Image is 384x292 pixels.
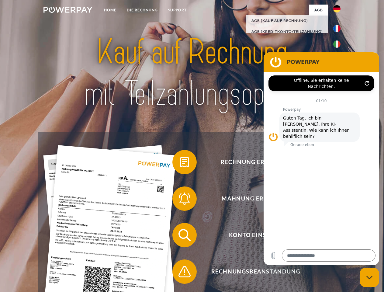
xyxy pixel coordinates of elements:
span: Konto einsehen [181,223,330,247]
img: fr [333,25,341,32]
iframe: Schaltfläche zum Öffnen des Messaging-Fensters; Konversation läuft [360,268,379,287]
a: DIE RECHNUNG [122,5,163,16]
iframe: Messaging-Fenster [264,52,379,265]
img: logo-powerpay-white.svg [43,7,92,13]
img: qb_bell.svg [177,191,192,206]
a: SUPPORT [163,5,192,16]
img: it [333,40,341,48]
a: AGB (Kauf auf Rechnung) [246,15,328,26]
span: Mahnung erhalten? [181,186,330,211]
a: AGB (Kreditkonto/Teilzahlung) [246,26,328,37]
img: qb_search.svg [177,228,192,243]
button: Rechnungsbeanstandung [172,259,330,284]
button: Rechnung erhalten? [172,150,330,174]
img: qb_bill.svg [177,155,192,170]
button: Mahnung erhalten? [172,186,330,211]
span: Rechnung erhalten? [181,150,330,174]
img: qb_warning.svg [177,264,192,279]
a: agb [309,5,328,16]
span: Rechnungsbeanstandung [181,259,330,284]
img: de [333,5,341,12]
button: Konto einsehen [172,223,330,247]
img: title-powerpay_de.svg [58,29,326,116]
a: Home [99,5,122,16]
